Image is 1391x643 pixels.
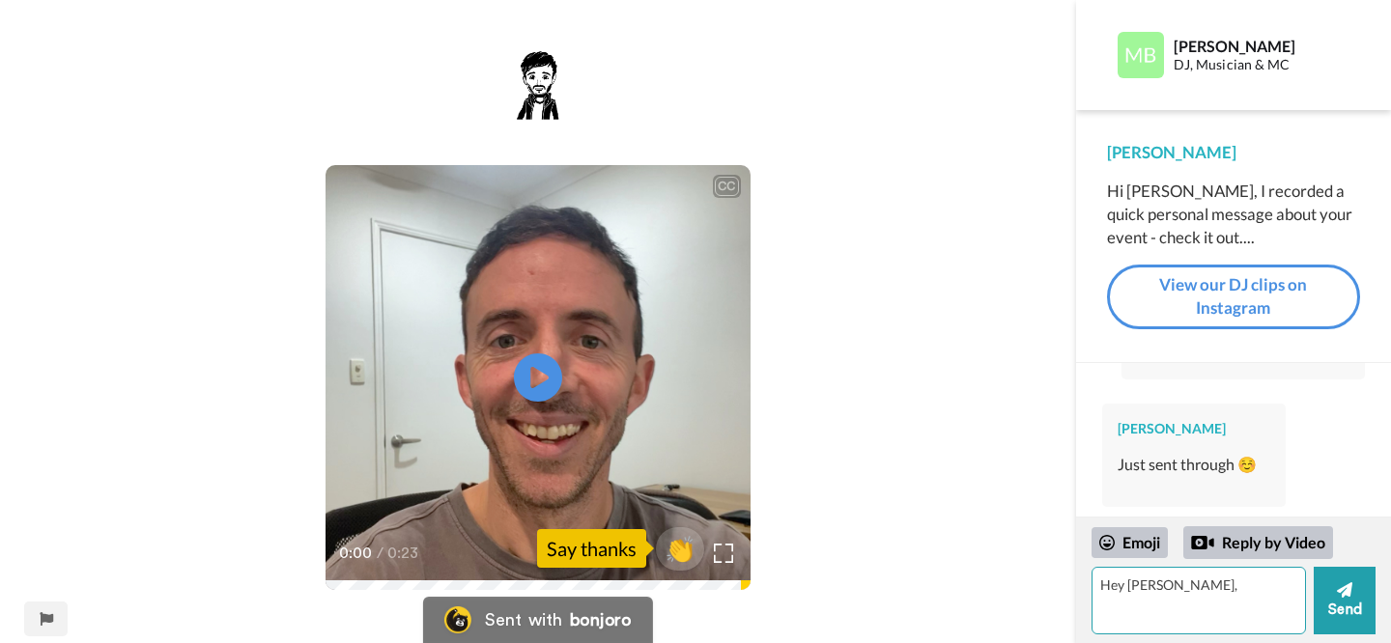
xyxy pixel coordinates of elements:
div: Reply by Video [1191,531,1214,554]
div: Say thanks [537,529,646,568]
div: Hi [PERSON_NAME], I recorded a quick personal message about your event - check it out.... [1107,180,1360,249]
a: Bonjoro LogoSent withbonjoro [423,597,653,643]
div: [PERSON_NAME] [1107,141,1360,164]
span: 0:00 [339,542,373,565]
div: DJ, Musician & MC [1174,57,1339,73]
span: 👏 [656,533,704,564]
button: Send [1314,567,1376,634]
div: Reply by Video [1183,526,1333,559]
a: View our DJ clips on Instagram [1107,265,1360,329]
img: Bonjoro Logo [444,606,471,633]
textarea: Hey [PERSON_NAME], [1092,567,1306,634]
img: fbfd4d64-131d-4ffa-864a-8b9e7dfb4bef [499,49,577,126]
div: Just sent through ☺️ [1118,454,1271,476]
span: / [377,542,383,565]
img: Profile Image [1118,32,1164,78]
span: 0:23 [387,542,421,565]
div: CC [715,177,739,196]
div: bonjoro [570,611,632,629]
div: Emoji [1092,527,1168,558]
div: Sent with [485,611,562,629]
img: Full screen [714,544,733,563]
div: [PERSON_NAME] [1118,419,1271,438]
button: 👏 [656,527,704,571]
div: [PERSON_NAME] [1174,37,1339,55]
